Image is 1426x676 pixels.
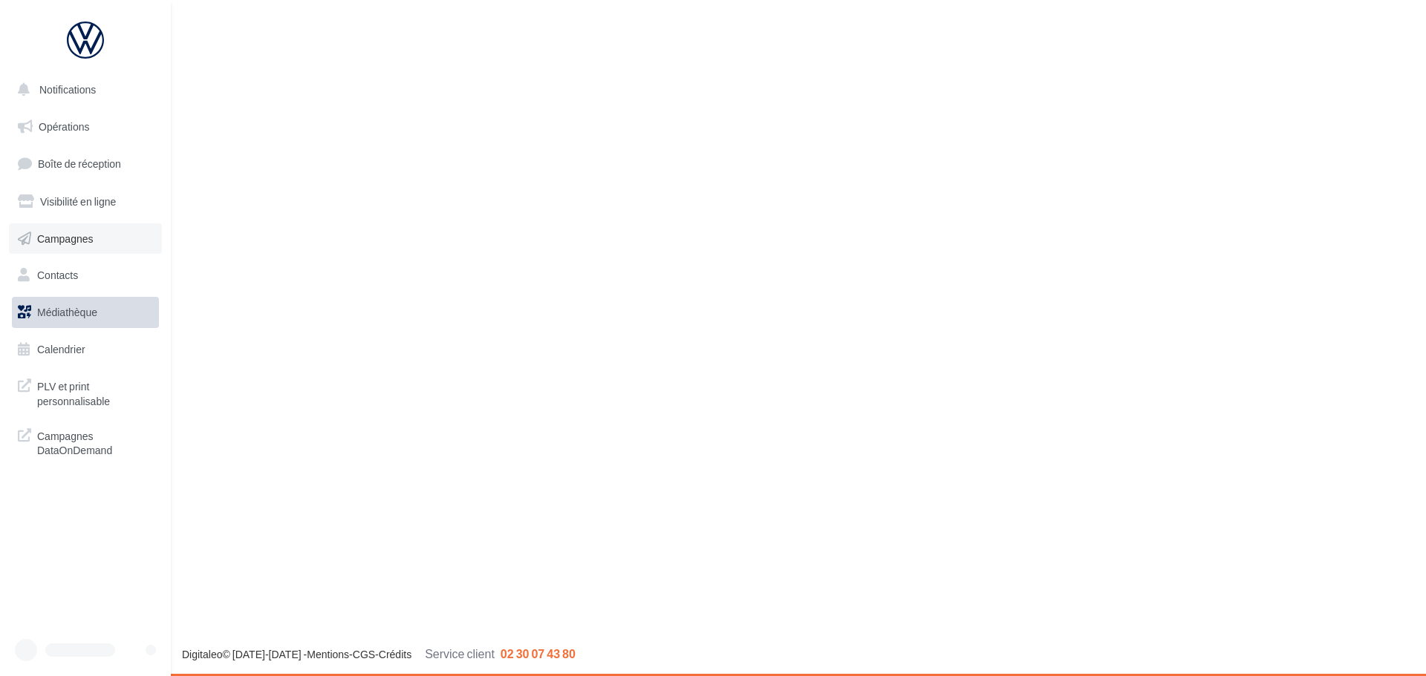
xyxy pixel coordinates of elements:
span: Campagnes [37,232,94,244]
a: Campagnes [9,223,162,255]
span: Contacts [37,269,78,281]
span: Campagnes DataOnDemand [37,426,153,458]
span: © [DATE]-[DATE] - - - [182,648,576,660]
a: CGS [353,648,375,660]
a: Opérations [9,111,162,142]
a: Boîte de réception [9,148,162,180]
button: Notifications [9,74,156,105]
a: Calendrier [9,334,162,365]
span: 02 30 07 43 80 [501,646,576,660]
span: PLV et print personnalisable [37,376,153,408]
span: Visibilité en ligne [40,195,116,208]
a: Médiathèque [9,297,162,328]
a: Mentions [307,648,349,660]
span: Boîte de réception [38,157,121,170]
a: PLV et print personnalisable [9,370,162,414]
a: Digitaleo [182,648,222,660]
a: Visibilité en ligne [9,186,162,217]
a: Campagnes DataOnDemand [9,420,162,464]
span: Service client [425,646,495,660]
a: Crédits [379,648,411,660]
span: Opérations [39,120,89,133]
span: Médiathèque [37,306,97,318]
a: Contacts [9,260,162,291]
span: Notifications [39,83,96,96]
span: Calendrier [37,343,85,355]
